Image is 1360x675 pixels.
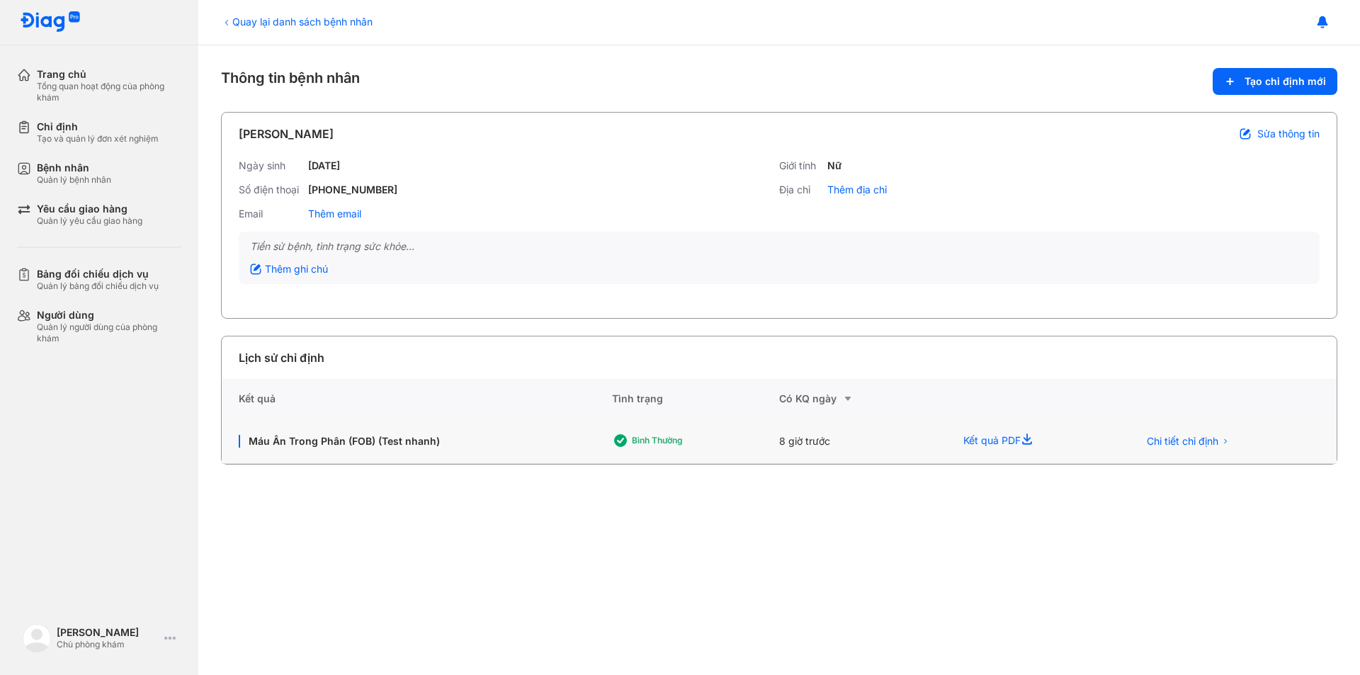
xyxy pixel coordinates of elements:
[37,268,159,280] div: Bảng đối chiếu dịch vụ
[1245,75,1326,88] span: Tạo chỉ định mới
[239,183,302,196] div: Số điện thoại
[37,133,159,144] div: Tạo và quản lý đơn xét nghiệm
[250,263,328,276] div: Thêm ghi chú
[37,161,111,174] div: Bệnh nhân
[1213,68,1337,95] button: Tạo chỉ định mới
[308,183,397,196] div: [PHONE_NUMBER]
[37,120,159,133] div: Chỉ định
[612,379,779,419] div: Tình trạng
[37,280,159,292] div: Quản lý bảng đối chiếu dịch vụ
[1257,127,1320,140] span: Sửa thông tin
[239,208,302,220] div: Email
[37,215,142,227] div: Quản lý yêu cầu giao hàng
[57,639,159,650] div: Chủ phòng khám
[37,68,181,81] div: Trang chủ
[37,203,142,215] div: Yêu cầu giao hàng
[308,208,361,220] div: Thêm email
[23,624,51,652] img: logo
[239,159,302,172] div: Ngày sinh
[1147,435,1218,448] span: Chi tiết chỉ định
[779,419,946,464] div: 8 giờ trước
[827,183,887,196] div: Thêm địa chỉ
[221,14,373,29] div: Quay lại danh sách bệnh nhân
[57,626,159,639] div: [PERSON_NAME]
[37,309,181,322] div: Người dùng
[239,125,334,142] div: [PERSON_NAME]
[632,435,745,446] div: Bình thường
[37,81,181,103] div: Tổng quan hoạt động của phòng khám
[308,159,340,172] div: [DATE]
[1138,431,1238,452] button: Chi tiết chỉ định
[779,183,822,196] div: Địa chỉ
[779,159,822,172] div: Giới tính
[222,379,612,419] div: Kết quả
[239,435,595,448] div: Máu Ẩn Trong Phân (FOB) (Test nhanh)
[20,11,81,33] img: logo
[37,174,111,186] div: Quản lý bệnh nhân
[37,322,181,344] div: Quản lý người dùng của phòng khám
[250,240,1308,253] div: Tiền sử bệnh, tình trạng sức khỏe...
[239,349,324,366] div: Lịch sử chỉ định
[827,159,841,172] div: Nữ
[221,68,1337,95] div: Thông tin bệnh nhân
[946,419,1121,464] div: Kết quả PDF
[779,390,946,407] div: Có KQ ngày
